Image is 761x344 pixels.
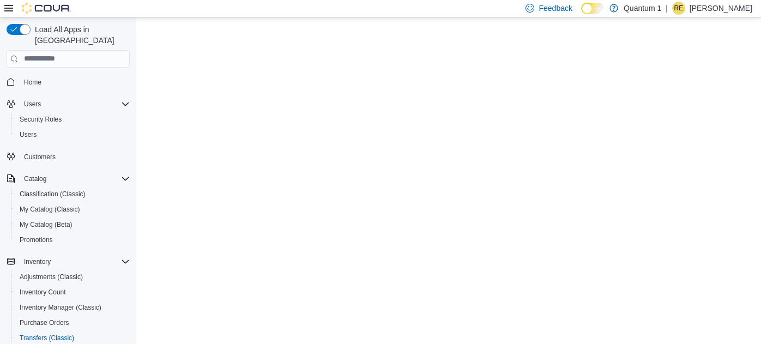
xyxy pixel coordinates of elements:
a: Home [20,76,46,89]
button: Catalog [20,172,51,185]
span: Inventory Count [20,288,66,297]
span: Inventory [20,255,130,268]
button: My Catalog (Beta) [11,217,134,232]
button: Classification (Classic) [11,186,134,202]
span: Load All Apps in [GEOGRAPHIC_DATA] [31,24,130,46]
span: Purchase Orders [20,318,69,327]
span: Home [24,78,41,87]
span: Inventory Manager (Classic) [20,303,101,312]
a: My Catalog (Classic) [15,203,84,216]
a: Classification (Classic) [15,188,90,201]
span: My Catalog (Beta) [15,218,130,231]
span: Security Roles [15,113,130,126]
button: Catalog [2,171,134,186]
span: Users [15,128,130,141]
span: Purchase Orders [15,316,130,329]
span: Security Roles [20,115,62,124]
a: My Catalog (Beta) [15,218,77,231]
a: Purchase Orders [15,316,74,329]
span: My Catalog (Beta) [20,220,73,229]
span: Inventory [24,257,51,266]
button: Users [11,127,134,142]
p: [PERSON_NAME] [690,2,752,15]
button: My Catalog (Classic) [11,202,134,217]
span: Home [20,75,130,89]
img: Cova [22,3,71,14]
span: Adjustments (Classic) [20,273,83,281]
p: Quantum 1 [624,2,661,15]
span: Inventory Manager (Classic) [15,301,130,314]
span: Dark Mode [581,14,582,15]
button: Adjustments (Classic) [11,269,134,285]
div: Robynne Edwards [672,2,685,15]
span: Customers [20,150,130,164]
button: Users [20,98,45,111]
span: My Catalog (Classic) [20,205,80,214]
span: Classification (Classic) [15,188,130,201]
span: RE [674,2,684,15]
button: Inventory [2,254,134,269]
span: Adjustments (Classic) [15,270,130,283]
span: Feedback [539,3,572,14]
span: Customers [24,153,56,161]
a: Users [15,128,41,141]
span: Catalog [24,174,46,183]
button: Inventory Manager (Classic) [11,300,134,315]
a: Inventory Manager (Classic) [15,301,106,314]
span: My Catalog (Classic) [15,203,130,216]
a: Security Roles [15,113,66,126]
button: Purchase Orders [11,315,134,330]
span: Users [20,98,130,111]
button: Users [2,96,134,112]
span: Users [24,100,41,108]
button: Security Roles [11,112,134,127]
span: Promotions [15,233,130,246]
p: | [666,2,668,15]
a: Customers [20,150,60,164]
a: Adjustments (Classic) [15,270,87,283]
button: Inventory [20,255,55,268]
button: Promotions [11,232,134,248]
span: Inventory Count [15,286,130,299]
button: Customers [2,149,134,165]
button: Inventory Count [11,285,134,300]
span: Promotions [20,236,53,244]
span: Transfers (Classic) [20,334,74,342]
span: Catalog [20,172,130,185]
a: Promotions [15,233,57,246]
button: Home [2,74,134,90]
span: Classification (Classic) [20,190,86,198]
a: Inventory Count [15,286,70,299]
input: Dark Mode [581,3,604,14]
span: Users [20,130,37,139]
